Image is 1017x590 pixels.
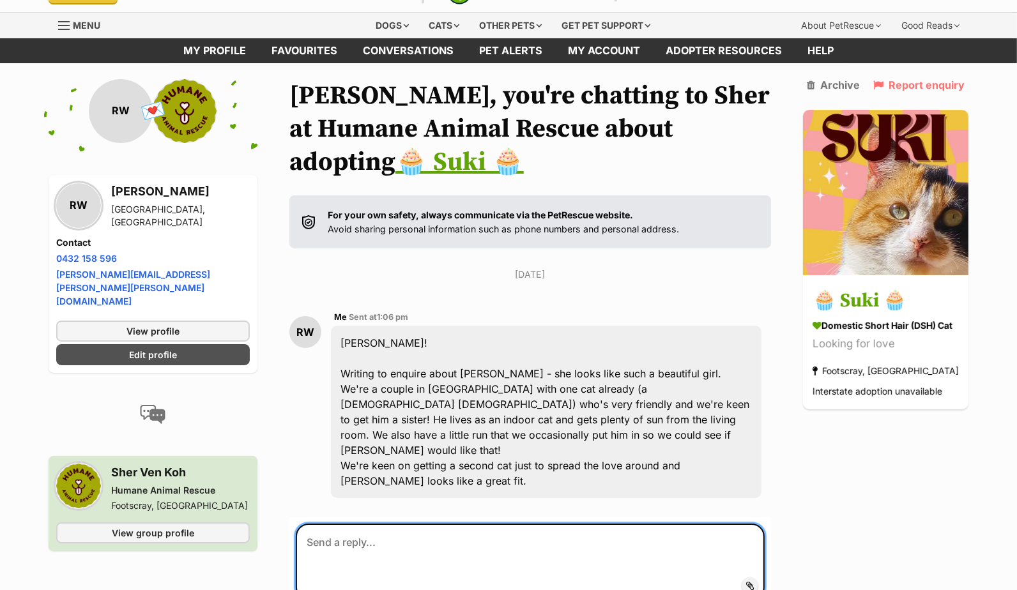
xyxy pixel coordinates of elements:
[58,13,109,36] a: Menu
[112,526,194,540] span: View group profile
[377,312,408,322] span: 1:06 pm
[56,344,250,365] a: Edit profile
[350,38,466,63] a: conversations
[56,321,250,342] a: View profile
[803,110,968,275] img: 🧁 Suki 🧁
[328,209,633,220] strong: For your own safety, always communicate via the PetRescue website.
[892,13,968,38] div: Good Reads
[813,319,959,332] div: Domestic Short Hair (DSH) Cat
[126,324,180,338] span: View profile
[807,79,860,91] a: Archive
[259,38,350,63] a: Favourites
[395,146,524,178] a: 🧁 Suki 🧁
[289,79,771,179] h1: [PERSON_NAME], you're chatting to Sher at Humane Animal Rescue about adopting
[803,277,968,409] a: 🧁 Suki 🧁 Domestic Short Hair (DSH) Cat Looking for love Footscray, [GEOGRAPHIC_DATA] Interstate a...
[56,236,250,249] h4: Contact
[56,464,101,508] img: Humane Animal Rescue profile pic
[111,203,250,229] div: [GEOGRAPHIC_DATA], [GEOGRAPHIC_DATA]
[420,13,469,38] div: Cats
[466,38,555,63] a: Pet alerts
[792,13,890,38] div: About PetRescue
[555,38,653,63] a: My account
[56,522,250,543] a: View group profile
[328,208,679,236] p: Avoid sharing personal information such as phone numbers and personal address.
[289,268,771,281] p: [DATE]
[349,312,408,322] span: Sent at
[813,335,959,352] div: Looking for love
[171,38,259,63] a: My profile
[111,484,248,497] div: Humane Animal Rescue
[553,13,660,38] div: Get pet support
[813,287,959,315] h3: 🧁 Suki 🧁
[111,183,250,200] h3: [PERSON_NAME]
[89,79,153,143] div: RW
[334,312,347,322] span: Me
[111,499,248,512] div: Footscray, [GEOGRAPHIC_DATA]
[56,253,117,264] a: 0432 158 596
[289,316,321,348] div: RW
[153,79,217,143] img: Humane Animal Rescue profile pic
[367,13,418,38] div: Dogs
[331,326,761,498] div: [PERSON_NAME]! Writing to enquire about [PERSON_NAME] - she looks like such a beautiful girl. We'...
[795,38,846,63] a: Help
[73,20,100,31] span: Menu
[140,405,165,424] img: conversation-icon-4a6f8262b818ee0b60e3300018af0b2d0b884aa5de6e9bcb8d3d4eeb1a70a7c4.svg
[813,386,942,397] span: Interstate adoption unavailable
[471,13,551,38] div: Other pets
[111,464,248,481] h3: Sher Ven Koh
[129,348,177,361] span: Edit profile
[813,362,959,379] div: Footscray, [GEOGRAPHIC_DATA]
[139,97,167,125] span: 💌
[653,38,795,63] a: Adopter resources
[56,269,210,306] a: [PERSON_NAME][EMAIL_ADDRESS][PERSON_NAME][PERSON_NAME][DOMAIN_NAME]
[873,79,965,91] a: Report enquiry
[56,183,101,228] div: RW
